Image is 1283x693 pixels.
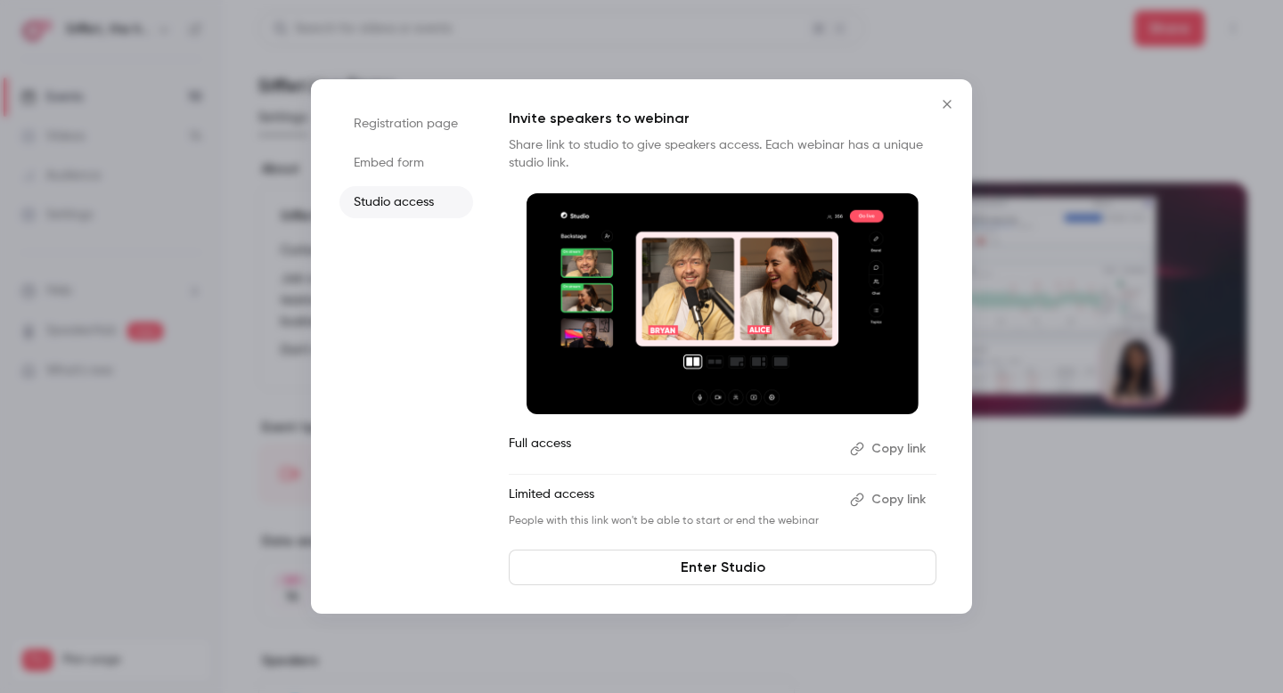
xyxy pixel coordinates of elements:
button: Copy link [843,485,936,514]
p: Invite speakers to webinar [509,108,936,129]
p: Limited access [509,485,836,514]
p: People with this link won't be able to start or end the webinar [509,514,836,528]
button: Copy link [843,435,936,463]
li: Registration page [339,108,473,140]
p: Share link to studio to give speakers access. Each webinar has a unique studio link. [509,136,936,172]
li: Studio access [339,186,473,218]
li: Embed form [339,147,473,179]
img: Invite speakers to webinar [527,193,919,414]
p: Full access [509,435,836,463]
button: Close [929,86,965,122]
a: Enter Studio [509,550,936,585]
